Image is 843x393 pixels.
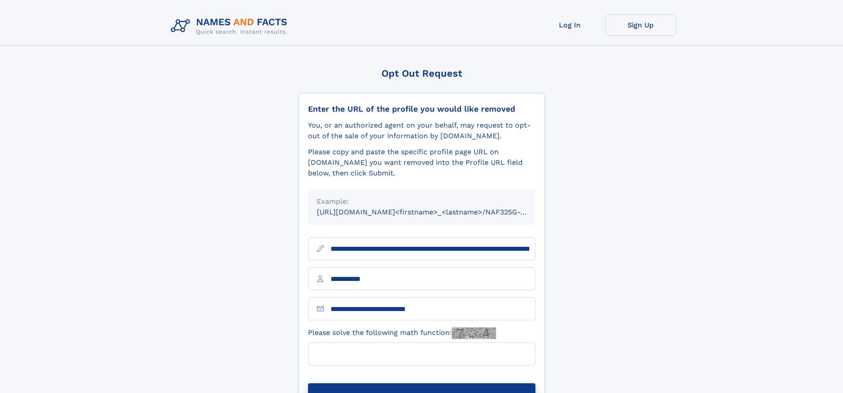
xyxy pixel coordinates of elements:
[308,104,535,114] div: Enter the URL of the profile you would like removed
[308,327,496,339] label: Please solve the following math function:
[317,196,527,207] div: Example:
[308,147,535,179] div: Please copy and paste the specific profile page URL on [DOMAIN_NAME] you want removed into the Pr...
[317,208,552,216] small: [URL][DOMAIN_NAME]<firstname>_<lastname>/NAF325G-xxxxxxxx
[299,68,545,79] div: Opt Out Request
[535,14,605,36] a: Log In
[167,14,295,38] img: Logo Names and Facts
[605,14,676,36] a: Sign Up
[308,120,535,141] div: You, or an authorized agent on your behalf, may request to opt-out of the sale of your informatio...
